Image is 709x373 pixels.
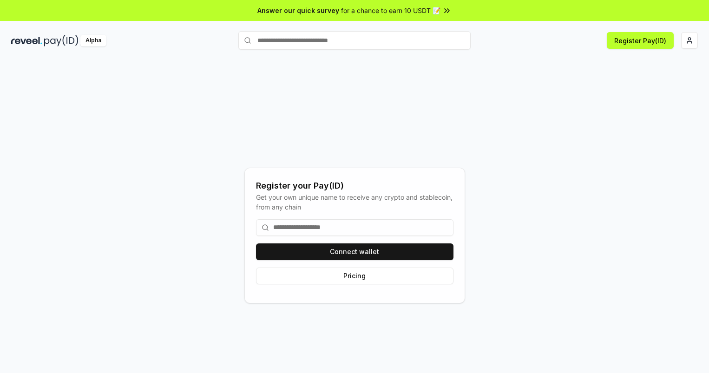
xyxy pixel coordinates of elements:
button: Connect wallet [256,243,453,260]
img: reveel_dark [11,35,42,46]
div: Alpha [80,35,106,46]
button: Register Pay(ID) [607,32,674,49]
img: pay_id [44,35,79,46]
button: Pricing [256,268,453,284]
div: Register your Pay(ID) [256,179,453,192]
span: for a chance to earn 10 USDT 📝 [341,6,440,15]
div: Get your own unique name to receive any crypto and stablecoin, from any chain [256,192,453,212]
span: Answer our quick survey [257,6,339,15]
